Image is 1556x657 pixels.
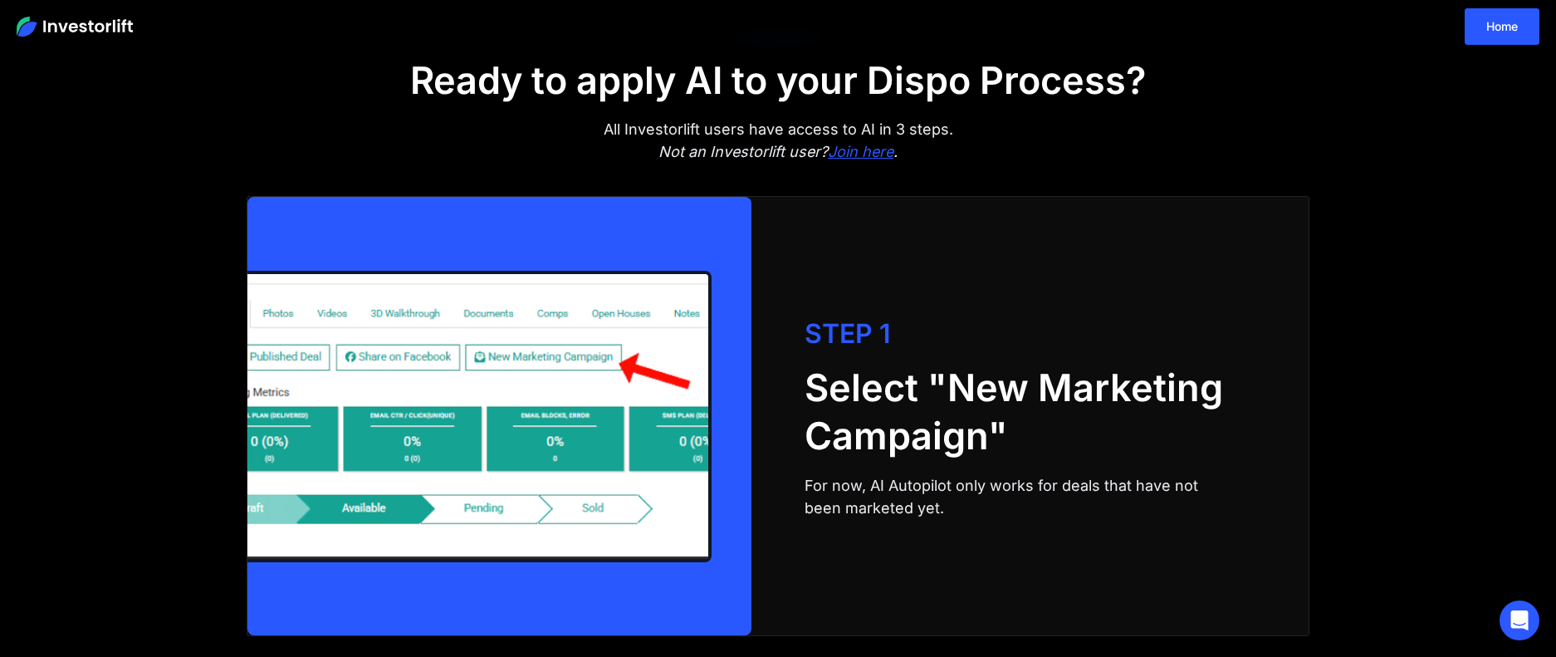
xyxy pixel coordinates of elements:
[893,143,898,160] em: .
[805,474,1309,519] div: For now, AI Autopilot only works for deals that have not been marketed yet.
[180,271,712,562] img: Dashboard mockup
[1465,8,1539,45] a: Home
[388,118,1168,163] div: All Investorlift users have access to AI in 3 steps.
[805,364,1309,461] h2: Select "New Marketing Campaign"
[658,143,828,160] em: Not an Investorlift user?
[388,56,1168,105] h2: Ready to apply AI to your Dispo Process?
[828,143,893,160] a: Join here
[1500,601,1539,640] div: Open Intercom Messenger
[805,314,1309,354] div: STEP 1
